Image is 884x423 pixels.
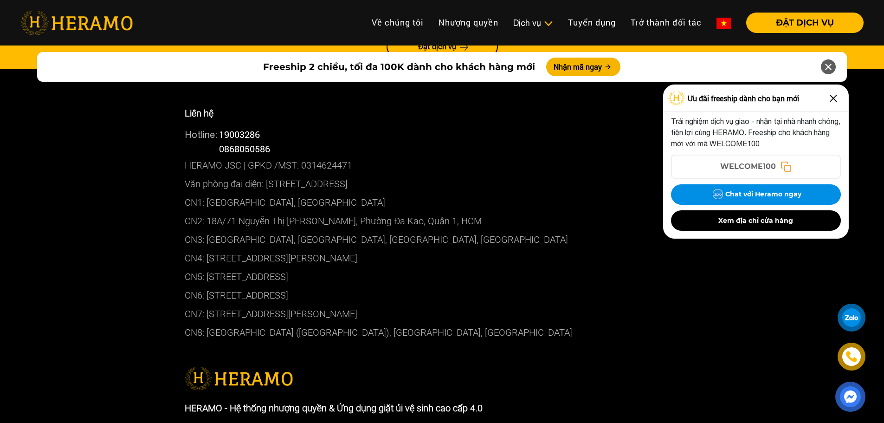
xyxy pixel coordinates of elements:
[185,401,700,415] p: HERAMO - Hệ thống nhượng quyền & Ứng dụng giặt ủi vệ sinh cao cấp 4.0
[513,17,553,29] div: Dịch vụ
[185,249,700,267] p: CN4: [STREET_ADDRESS][PERSON_NAME]
[185,323,700,342] p: CN8: [GEOGRAPHIC_DATA] ([GEOGRAPHIC_DATA]), [GEOGRAPHIC_DATA], [GEOGRAPHIC_DATA]
[185,367,293,390] img: logo
[431,13,506,33] a: Nhượng quyền
[543,19,553,28] img: subToggleIcon
[364,13,431,33] a: Về chúng tôi
[720,161,776,172] span: WELCOME100
[668,91,685,105] img: Logo
[746,13,864,33] button: ĐẶT DỊCH VỤ
[716,18,731,29] img: vn-flag.png
[263,60,535,74] span: Freeship 2 chiều, tối đa 100K dành cho khách hàng mới
[739,19,864,27] a: ĐẶT DỊCH VỤ
[671,184,841,205] button: Chat với Heramo ngay
[846,351,857,362] img: phone-icon
[671,210,841,231] button: Xem địa chỉ cửa hàng
[623,13,709,33] a: Trở thành đối tác
[185,267,700,286] p: CN5: [STREET_ADDRESS]
[219,143,270,155] span: 0868050586
[219,128,260,140] a: 19003286
[561,13,623,33] a: Tuyển dụng
[546,58,620,76] button: Nhận mã ngay
[710,187,725,202] img: Zalo
[185,156,700,175] p: HERAMO JSC | GPKD /MST: 0314624471
[20,11,133,35] img: heramo-logo.png
[185,129,217,140] span: Hotline:
[185,193,700,212] p: CN1: [GEOGRAPHIC_DATA], [GEOGRAPHIC_DATA]
[826,91,841,106] img: Close
[671,116,841,149] p: Trải nghiệm dịch vụ giao - nhận tại nhà nhanh chóng, tiện lợi cùng HERAMO. Freeship cho khách hàn...
[185,212,700,230] p: CN2: 18A/71 Nguyễn Thị [PERSON_NAME], Phường Đa Kao, Quận 1, HCM
[185,286,700,305] p: CN6: [STREET_ADDRESS]
[185,106,700,120] p: Liên hệ
[839,344,864,369] a: phone-icon
[688,93,799,104] span: Ưu đãi freeship dành cho bạn mới
[185,230,700,249] p: CN3: [GEOGRAPHIC_DATA], [GEOGRAPHIC_DATA], [GEOGRAPHIC_DATA], [GEOGRAPHIC_DATA]
[185,175,700,193] p: Văn phòng đại diện: [STREET_ADDRESS]
[185,305,700,323] p: CN7: [STREET_ADDRESS][PERSON_NAME]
